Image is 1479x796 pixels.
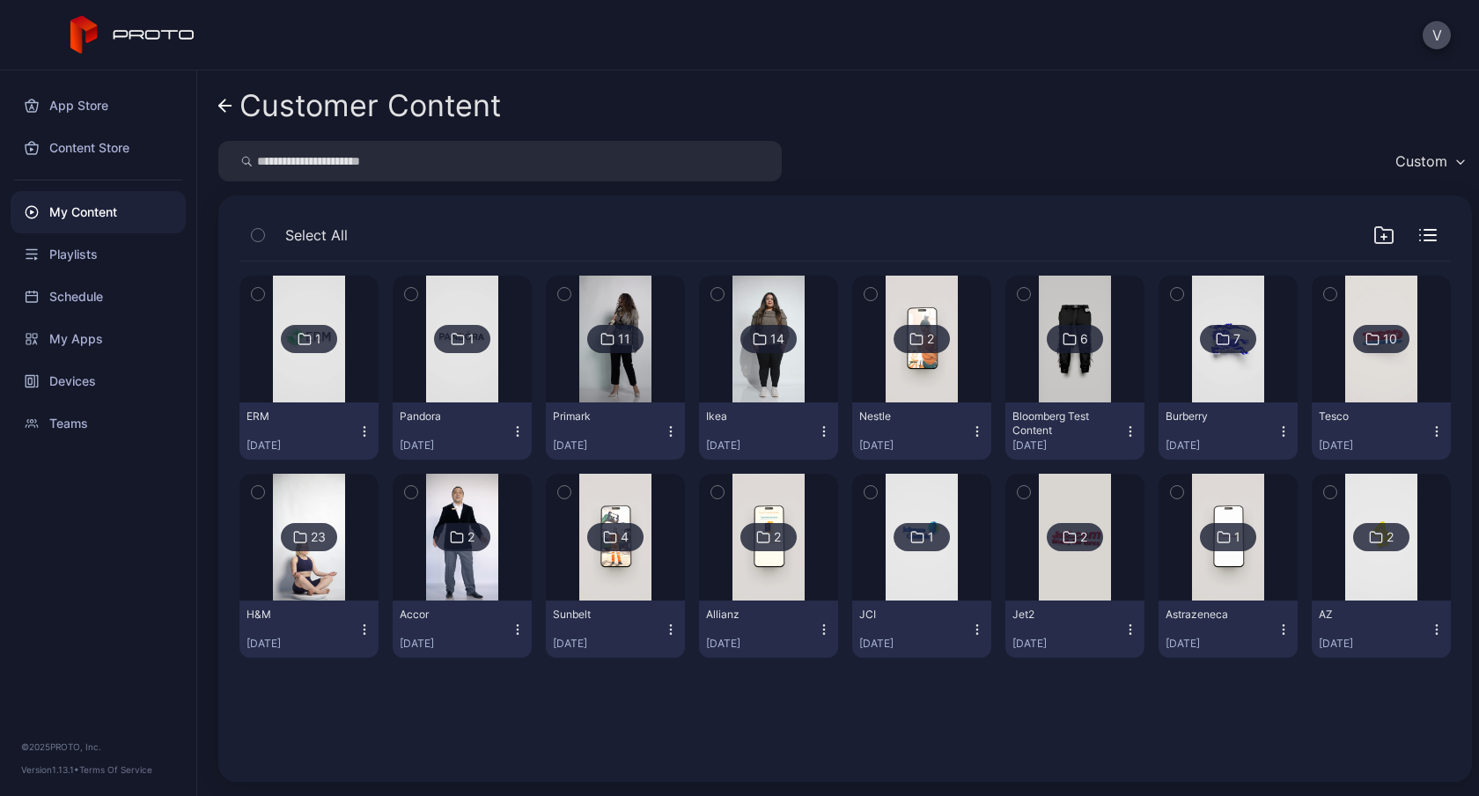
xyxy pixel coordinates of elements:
button: Pandora[DATE] [393,402,532,460]
a: My Apps [11,318,186,360]
div: [DATE] [1012,439,1123,453]
div: Pandora [400,409,497,424]
a: Teams [11,402,186,445]
div: 2 [927,331,934,347]
div: Burberry [1166,409,1262,424]
div: 10 [1383,331,1397,347]
div: [DATE] [400,439,511,453]
div: 2 [1080,529,1087,545]
a: Devices [11,360,186,402]
div: JCI [859,608,956,622]
div: 2 [1387,529,1394,545]
button: Bloomberg Test Content[DATE] [1005,402,1144,460]
div: © 2025 PROTO, Inc. [21,740,175,754]
button: Nestle[DATE] [852,402,991,460]
div: [DATE] [246,637,357,651]
div: 1 [468,331,475,347]
div: 11 [618,331,630,347]
div: 23 [311,529,326,545]
div: Allianz [706,608,803,622]
div: 1 [1234,529,1240,545]
div: 4 [621,529,629,545]
button: Primark[DATE] [546,402,685,460]
button: JCI[DATE] [852,601,991,658]
button: Astrazeneca[DATE] [1159,601,1298,658]
span: Version 1.13.1 • [21,764,79,775]
button: ERM[DATE] [239,402,379,460]
div: Customer Content [239,89,501,122]
button: Custom [1387,141,1472,181]
a: Schedule [11,276,186,318]
div: [DATE] [246,439,357,453]
button: Sunbelt[DATE] [546,601,685,658]
button: Jet2[DATE] [1005,601,1144,658]
div: Accor [400,608,497,622]
span: Select All [285,225,348,246]
div: [DATE] [553,439,664,453]
div: Jet2 [1012,608,1109,622]
div: H&M [246,608,343,622]
button: V [1423,21,1451,49]
a: My Content [11,191,186,233]
div: 1 [928,529,934,545]
div: Astrazeneca [1166,608,1262,622]
a: Customer Content [218,85,501,127]
div: [DATE] [400,637,511,651]
button: Burberry[DATE] [1159,402,1298,460]
div: [DATE] [859,439,970,453]
div: [DATE] [859,637,970,651]
div: 1 [315,331,321,347]
div: 6 [1080,331,1088,347]
div: Nestle [859,409,956,424]
div: Custom [1395,152,1447,170]
div: 2 [774,529,781,545]
button: AZ[DATE] [1312,601,1451,658]
div: Bloomberg Test Content [1012,409,1109,438]
div: [DATE] [1319,439,1430,453]
a: Playlists [11,233,186,276]
div: [DATE] [1166,439,1277,453]
button: Ikea[DATE] [699,402,838,460]
button: H&M[DATE] [239,601,379,658]
div: [DATE] [1166,637,1277,651]
div: Ikea [706,409,803,424]
a: Content Store [11,127,186,169]
div: [DATE] [553,637,664,651]
div: Sunbelt [553,608,650,622]
a: App Store [11,85,186,127]
div: AZ [1319,608,1416,622]
div: 14 [770,331,784,347]
div: [DATE] [706,439,817,453]
div: [DATE] [1012,637,1123,651]
div: ERM [246,409,343,424]
div: Primark [553,409,650,424]
div: Tesco [1319,409,1416,424]
a: Terms Of Service [79,764,152,775]
div: 2 [467,529,475,545]
div: [DATE] [706,637,817,651]
div: [DATE] [1319,637,1430,651]
button: Accor[DATE] [393,601,532,658]
button: Allianz[DATE] [699,601,838,658]
button: Tesco[DATE] [1312,402,1451,460]
div: 7 [1233,331,1240,347]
